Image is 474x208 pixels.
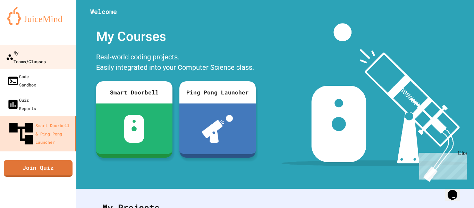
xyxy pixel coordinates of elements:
img: logo-orange.svg [7,7,69,25]
iframe: chat widget [445,180,467,201]
div: Smart Doorbell & Ping Pong Launcher [7,119,72,148]
img: ppl-with-ball.png [202,115,233,143]
iframe: chat widget [416,150,467,180]
div: Smart Doorbell [96,81,172,103]
img: banner-image-my-projects.png [281,23,467,182]
div: Ping Pong Launcher [179,81,256,103]
div: My Teams/Classes [6,48,46,65]
div: Chat with us now!Close [3,3,48,44]
div: Code Sandbox [7,72,36,89]
div: Real-world coding projects. Easily integrated into your Computer Science class. [93,50,259,76]
img: sdb-white.svg [124,115,144,143]
div: Quiz Reports [7,96,36,113]
a: Join Quiz [4,160,73,177]
div: My Courses [93,23,259,50]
